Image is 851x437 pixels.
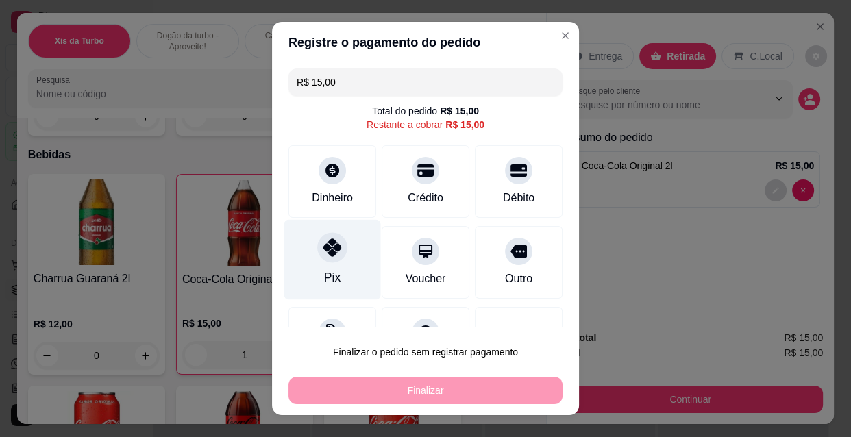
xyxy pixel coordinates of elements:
[554,25,576,47] button: Close
[445,118,484,132] div: R$ 15,00
[505,271,532,287] div: Outro
[288,338,563,366] button: Finalizar o pedido sem registrar pagamento
[372,104,479,118] div: Total do pedido
[297,68,554,96] input: Ex.: hambúrguer de cordeiro
[367,118,484,132] div: Restante a cobrar
[440,104,479,118] div: R$ 15,00
[408,190,443,206] div: Crédito
[406,271,446,287] div: Voucher
[312,190,353,206] div: Dinheiro
[272,22,579,63] header: Registre o pagamento do pedido
[503,190,534,206] div: Débito
[324,269,341,286] div: Pix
